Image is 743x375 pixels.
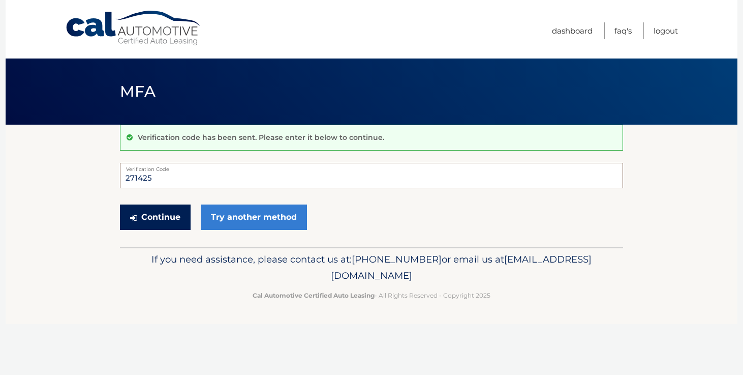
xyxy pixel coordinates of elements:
a: Logout [654,22,678,39]
a: Try another method [201,205,307,230]
span: [PHONE_NUMBER] [352,253,442,265]
input: Verification Code [120,163,623,188]
label: Verification Code [120,163,623,171]
strong: Cal Automotive Certified Auto Leasing [253,292,375,299]
a: Dashboard [552,22,593,39]
p: - All Rights Reserved - Copyright 2025 [127,290,616,301]
a: Cal Automotive [65,10,202,46]
button: Continue [120,205,191,230]
a: FAQ's [614,22,632,39]
span: MFA [120,82,156,101]
span: [EMAIL_ADDRESS][DOMAIN_NAME] [331,253,592,281]
p: Verification code has been sent. Please enter it below to continue. [138,133,384,142]
p: If you need assistance, please contact us at: or email us at [127,251,616,284]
